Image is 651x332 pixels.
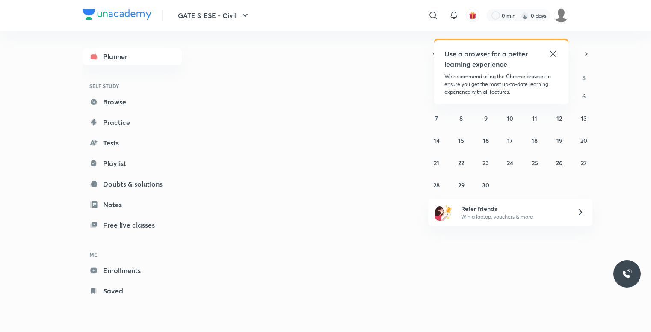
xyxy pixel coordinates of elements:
[581,114,587,122] abbr: September 13, 2025
[482,159,489,167] abbr: September 23, 2025
[454,111,468,125] button: September 8, 2025
[83,247,182,262] h6: ME
[454,156,468,169] button: September 22, 2025
[553,133,566,147] button: September 19, 2025
[503,111,517,125] button: September 10, 2025
[521,11,529,20] img: streak
[556,136,562,145] abbr: September 19, 2025
[83,216,182,234] a: Free live classes
[553,156,566,169] button: September 26, 2025
[430,111,444,125] button: September 7, 2025
[528,111,542,125] button: September 11, 2025
[479,133,493,147] button: September 16, 2025
[532,114,537,122] abbr: September 11, 2025
[507,114,513,122] abbr: September 10, 2025
[622,269,632,279] img: ttu
[479,156,493,169] button: September 23, 2025
[435,114,438,122] abbr: September 7, 2025
[482,181,489,189] abbr: September 30, 2025
[528,156,542,169] button: September 25, 2025
[458,181,465,189] abbr: September 29, 2025
[444,73,558,96] p: We recommend using the Chrome browser to ensure you get the most up-to-date learning experience w...
[83,9,151,22] a: Company Logo
[435,204,452,221] img: referral
[83,155,182,172] a: Playlist
[430,156,444,169] button: September 21, 2025
[466,9,479,22] button: avatar
[434,159,439,167] abbr: September 21, 2025
[458,159,464,167] abbr: September 22, 2025
[83,282,182,299] a: Saved
[479,111,493,125] button: September 9, 2025
[83,175,182,193] a: Doubts & solutions
[83,93,182,110] a: Browse
[458,136,464,145] abbr: September 15, 2025
[434,136,440,145] abbr: September 14, 2025
[556,114,562,122] abbr: September 12, 2025
[83,79,182,93] h6: SELF STUDY
[83,114,182,131] a: Practice
[430,133,444,147] button: September 14, 2025
[83,48,182,65] a: Planner
[483,136,489,145] abbr: September 16, 2025
[459,114,463,122] abbr: September 8, 2025
[577,89,591,103] button: September 6, 2025
[83,262,182,279] a: Enrollments
[503,133,517,147] button: September 17, 2025
[577,156,591,169] button: September 27, 2025
[581,159,587,167] abbr: September 27, 2025
[461,204,566,213] h6: Refer friends
[503,156,517,169] button: September 24, 2025
[580,136,587,145] abbr: September 20, 2025
[507,159,513,167] abbr: September 24, 2025
[532,159,538,167] abbr: September 25, 2025
[484,114,488,122] abbr: September 9, 2025
[556,159,562,167] abbr: September 26, 2025
[479,178,493,192] button: September 30, 2025
[553,111,566,125] button: September 12, 2025
[454,133,468,147] button: September 15, 2025
[433,181,440,189] abbr: September 28, 2025
[554,8,568,23] img: siddhardha NITW
[577,111,591,125] button: September 13, 2025
[83,9,151,20] img: Company Logo
[173,7,255,24] button: GATE & ESE - Civil
[461,213,566,221] p: Win a laptop, vouchers & more
[532,136,538,145] abbr: September 18, 2025
[83,134,182,151] a: Tests
[469,12,476,19] img: avatar
[83,196,182,213] a: Notes
[582,92,586,100] abbr: September 6, 2025
[454,178,468,192] button: September 29, 2025
[507,136,513,145] abbr: September 17, 2025
[528,133,542,147] button: September 18, 2025
[430,178,444,192] button: September 28, 2025
[577,133,591,147] button: September 20, 2025
[582,74,586,82] abbr: Saturday
[444,49,530,69] h5: Use a browser for a better learning experience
